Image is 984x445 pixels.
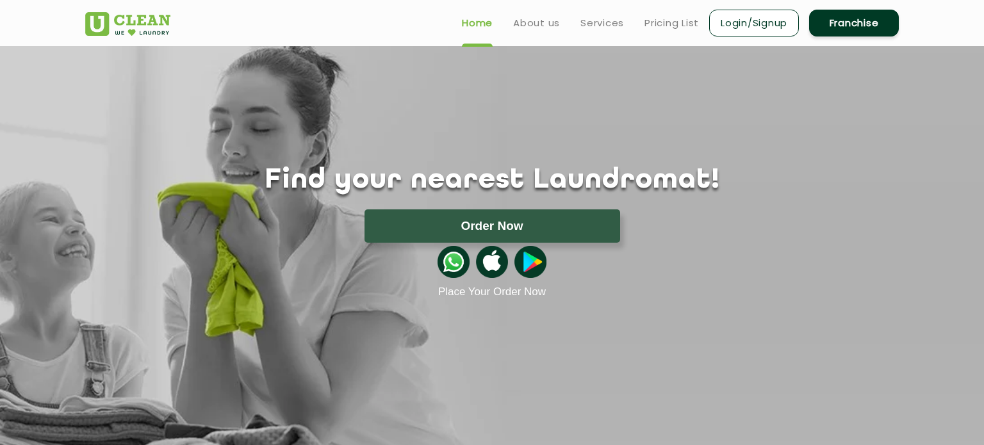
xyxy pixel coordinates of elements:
[514,246,546,278] img: playstoreicon.png
[513,15,560,31] a: About us
[365,209,620,243] button: Order Now
[809,10,899,36] a: Franchise
[580,15,624,31] a: Services
[462,15,493,31] a: Home
[709,10,799,36] a: Login/Signup
[76,165,908,197] h1: Find your nearest Laundromat!
[85,12,170,36] img: UClean Laundry and Dry Cleaning
[644,15,699,31] a: Pricing List
[438,246,470,278] img: whatsappicon.png
[476,246,508,278] img: apple-icon.png
[438,286,546,298] a: Place Your Order Now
